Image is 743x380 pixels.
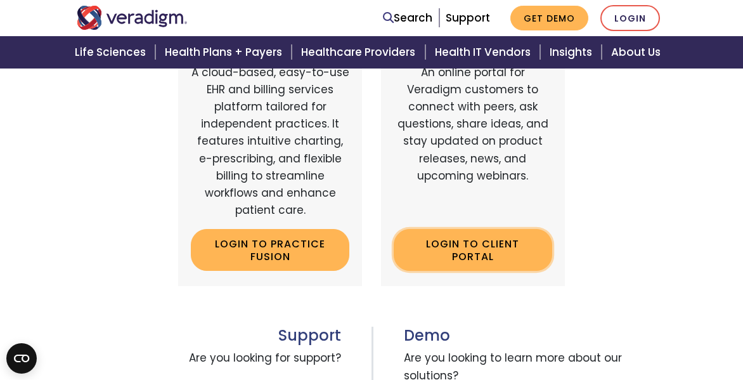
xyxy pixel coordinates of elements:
a: Login to Client Portal [394,229,552,270]
p: An online portal for Veradigm customers to connect with peers, ask questions, share ideas, and st... [394,64,552,219]
a: Health IT Vendors [427,36,542,69]
img: Veradigm logo [77,6,188,30]
a: About Us [604,36,676,69]
iframe: Drift Chat Widget [500,289,728,365]
p: A cloud-based, easy-to-use EHR and billing services platform tailored for independent practices. ... [191,64,349,219]
a: Login [600,5,660,31]
a: Health Plans + Payers [157,36,294,69]
a: Healthcare Providers [294,36,427,69]
h3: Demo [404,327,666,345]
h3: Support [77,327,341,345]
a: Get Demo [510,6,588,30]
a: Search [383,10,432,27]
a: Support [446,10,490,25]
a: Login to Practice Fusion [191,229,349,270]
button: Open CMP widget [6,343,37,374]
a: Insights [542,36,604,69]
a: Life Sciences [67,36,157,69]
